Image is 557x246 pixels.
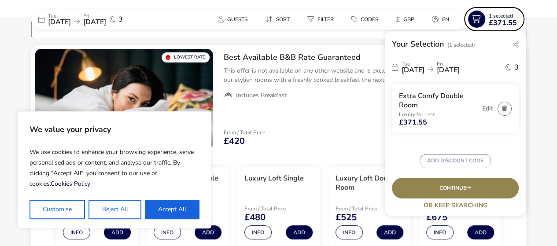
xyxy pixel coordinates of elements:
p: From / Total Price [224,130,265,135]
naf-pibe-menu-bar-item: 1 Selected£371.55 [466,9,526,29]
naf-pibe-menu-bar-item: Codes [344,13,389,26]
button: Info [244,225,272,239]
button: Sort [258,13,297,26]
span: Sort [276,16,290,23]
button: Add [376,225,403,239]
p: We value your privacy [30,121,199,138]
button: Guests [211,13,255,26]
naf-pibe-menu-bar-item: Sort [258,13,300,26]
button: Accept All [145,200,199,219]
i: £ [396,15,400,24]
span: £371.55 [489,19,517,26]
span: 3 [118,16,123,23]
p: Tue [48,13,71,18]
button: £GBP [389,13,421,26]
div: Best Available B&B Rate GuaranteedThis offer is not available on any other website and is exclusi... [217,45,526,107]
p: We use cookies to enhance your browsing experience, serve personalised ads or content, and analys... [30,143,199,193]
button: Codes [344,13,385,26]
swiper-slide: 1 / 1 [35,49,213,149]
span: (1 Selected) [447,41,475,48]
span: £675 [426,213,447,222]
span: Filter [317,16,334,23]
p: From / Total Price [336,206,398,211]
button: ADD DISCOUNT CODE [420,154,491,168]
div: Lowest Rate [162,52,210,62]
span: [DATE] [48,17,71,27]
button: en [425,13,456,26]
span: Guests [227,16,247,23]
span: Includes Breakfast [236,92,287,99]
div: Tue[DATE]Fri[DATE]3 [392,57,519,77]
span: [DATE] [83,17,106,27]
p: Fri [437,61,460,66]
a: Or Keep Searching [392,202,519,209]
button: Info [336,225,363,239]
button: Add [104,225,131,239]
button: Add [286,225,313,239]
div: Tue[DATE]Fri[DATE]3 [31,9,163,29]
span: £420 [224,137,245,146]
p: Tue [402,61,424,66]
span: GBP [403,16,414,23]
a: Cookies Policy [51,180,90,188]
button: 1 Selected£371.55 [466,9,523,29]
button: Filter [300,13,341,26]
button: Info [154,225,181,239]
naf-pibe-menu-bar-item: en [425,13,460,26]
button: Info [426,225,454,239]
div: We value your privacy [18,111,211,228]
div: Continue [392,178,519,198]
p: From / Total Price [244,206,307,211]
span: [DATE] [437,65,460,75]
h3: Luxury Loft Single [244,174,304,183]
p: Luxury for Less [399,112,478,117]
p: This offer is not available on any other website and is exclusive to you! Enjoy an overnight stay... [224,66,519,84]
h2: Best Available B&B Rate Guaranteed [224,52,519,62]
span: [DATE] [402,65,424,75]
p: Fri [83,13,106,18]
span: £371.55 [399,119,427,126]
button: Customise [30,200,85,219]
button: Add [195,225,221,239]
span: £525 [336,213,357,222]
naf-pibe-menu-bar-item: Filter [300,13,344,26]
naf-pibe-menu-bar-item: Guests [211,13,258,26]
span: Continue [439,185,471,191]
h3: Luxury Loft Double Room [336,174,403,192]
button: Info [63,225,90,239]
h3: Extra Comfy Double Room [399,92,478,110]
h2: Your Selection [392,39,444,49]
button: Reject All [89,200,141,219]
button: Add [467,225,494,239]
button: Edit [482,105,493,112]
span: 1 Selected [489,12,513,19]
span: 3 [514,64,519,71]
span: Codes [361,16,378,23]
naf-pibe-menu-bar-item: £GBP [389,13,425,26]
span: en [442,16,449,23]
span: £480 [244,213,266,222]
